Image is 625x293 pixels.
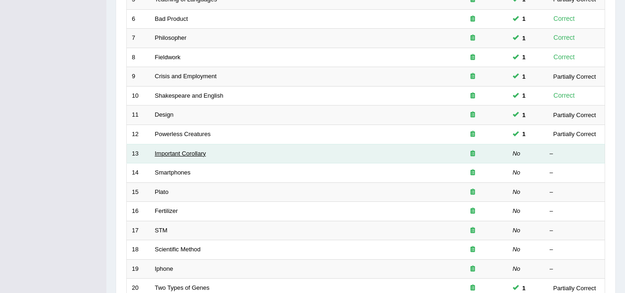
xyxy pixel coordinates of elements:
a: Plato [155,188,169,195]
div: Exam occurring question [443,188,502,197]
a: Powerless Creatures [155,131,211,137]
td: 10 [127,86,150,106]
div: Exam occurring question [443,34,502,43]
a: Philosopher [155,34,187,41]
div: Partially Correct [550,110,600,120]
span: You cannot take this question anymore [519,91,529,100]
div: Partially Correct [550,129,600,139]
div: Partially Correct [550,283,600,293]
div: Correct [550,32,579,43]
div: – [550,150,600,158]
div: Exam occurring question [443,284,502,293]
em: No [513,150,520,157]
span: You cannot take this question anymore [519,72,529,81]
a: Smartphones [155,169,191,176]
div: – [550,207,600,216]
div: Exam occurring question [443,265,502,274]
a: Fieldwork [155,54,181,61]
a: Two Types of Genes [155,284,210,291]
td: 6 [127,9,150,29]
em: No [513,188,520,195]
td: 19 [127,259,150,279]
a: Scientific Method [155,246,201,253]
span: You cannot take this question anymore [519,14,529,24]
div: Correct [550,13,579,24]
a: Iphone [155,265,173,272]
td: 14 [127,163,150,183]
div: Partially Correct [550,72,600,81]
a: Design [155,111,173,118]
td: 15 [127,182,150,202]
div: Exam occurring question [443,226,502,235]
td: 16 [127,202,150,221]
a: Crisis and Employment [155,73,217,80]
div: Exam occurring question [443,130,502,139]
div: Exam occurring question [443,53,502,62]
td: 8 [127,48,150,67]
em: No [513,227,520,234]
td: 17 [127,221,150,240]
span: You cannot take this question anymore [519,52,529,62]
div: Exam occurring question [443,15,502,24]
div: Exam occurring question [443,168,502,177]
div: – [550,265,600,274]
div: – [550,245,600,254]
td: 7 [127,29,150,48]
em: No [513,169,520,176]
div: Exam occurring question [443,111,502,119]
div: – [550,226,600,235]
em: No [513,265,520,272]
em: No [513,246,520,253]
span: You cannot take this question anymore [519,110,529,120]
a: Fertilizer [155,207,178,214]
a: STM [155,227,167,234]
div: Correct [550,52,579,62]
span: You cannot take this question anymore [519,129,529,139]
div: Exam occurring question [443,207,502,216]
a: Shakespeare and English [155,92,223,99]
td: 12 [127,125,150,144]
div: – [550,168,600,177]
td: 11 [127,106,150,125]
div: Exam occurring question [443,150,502,158]
div: Exam occurring question [443,92,502,100]
em: No [513,207,520,214]
div: – [550,188,600,197]
td: 9 [127,67,150,87]
span: You cannot take this question anymore [519,283,529,293]
div: Correct [550,90,579,101]
td: 18 [127,240,150,260]
span: You cannot take this question anymore [519,33,529,43]
div: Exam occurring question [443,72,502,81]
a: Important Corollary [155,150,206,157]
td: 13 [127,144,150,163]
a: Bad Product [155,15,188,22]
div: Exam occurring question [443,245,502,254]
